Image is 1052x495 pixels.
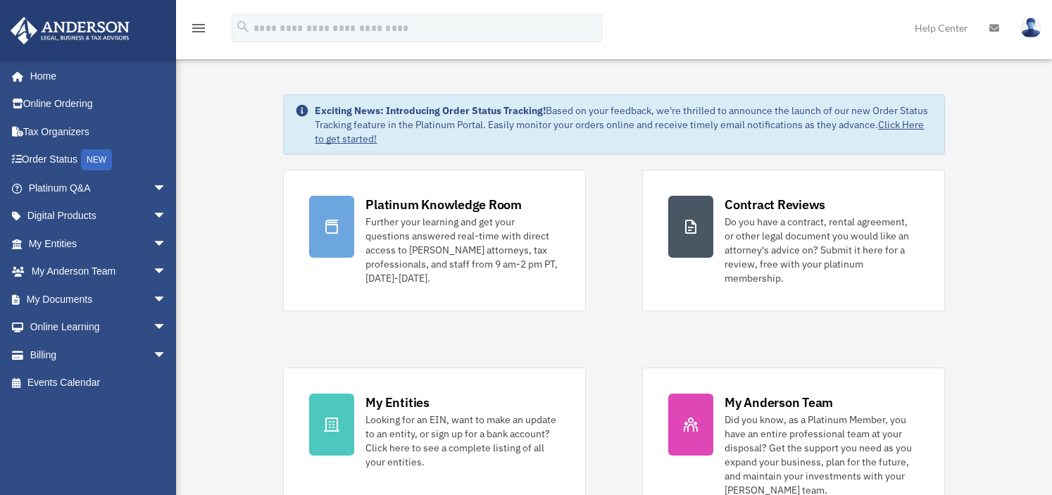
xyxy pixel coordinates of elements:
[81,149,112,170] div: NEW
[153,174,181,203] span: arrow_drop_down
[153,285,181,314] span: arrow_drop_down
[10,258,188,286] a: My Anderson Teamarrow_drop_down
[153,341,181,370] span: arrow_drop_down
[315,118,924,145] a: Click Here to get started!
[725,215,919,285] div: Do you have a contract, rental agreement, or other legal document you would like an attorney's ad...
[365,215,560,285] div: Further your learning and get your questions answered real-time with direct access to [PERSON_NAM...
[153,202,181,231] span: arrow_drop_down
[365,196,522,213] div: Platinum Knowledge Room
[10,90,188,118] a: Online Ordering
[725,394,833,411] div: My Anderson Team
[1020,18,1041,38] img: User Pic
[10,62,181,90] a: Home
[190,20,207,37] i: menu
[283,170,586,311] a: Platinum Knowledge Room Further your learning and get your questions answered real-time with dire...
[365,413,560,469] div: Looking for an EIN, want to make an update to an entity, or sign up for a bank account? Click her...
[10,285,188,313] a: My Documentsarrow_drop_down
[235,19,251,35] i: search
[6,17,134,44] img: Anderson Advisors Platinum Portal
[153,258,181,287] span: arrow_drop_down
[153,313,181,342] span: arrow_drop_down
[365,394,429,411] div: My Entities
[10,369,188,397] a: Events Calendar
[10,341,188,369] a: Billingarrow_drop_down
[725,196,825,213] div: Contract Reviews
[10,174,188,202] a: Platinum Q&Aarrow_drop_down
[153,230,181,258] span: arrow_drop_down
[10,313,188,342] a: Online Learningarrow_drop_down
[10,230,188,258] a: My Entitiesarrow_drop_down
[315,104,546,117] strong: Exciting News: Introducing Order Status Tracking!
[642,170,945,311] a: Contract Reviews Do you have a contract, rental agreement, or other legal document you would like...
[190,25,207,37] a: menu
[10,202,188,230] a: Digital Productsarrow_drop_down
[10,118,188,146] a: Tax Organizers
[315,104,932,146] div: Based on your feedback, we're thrilled to announce the launch of our new Order Status Tracking fe...
[10,146,188,175] a: Order StatusNEW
